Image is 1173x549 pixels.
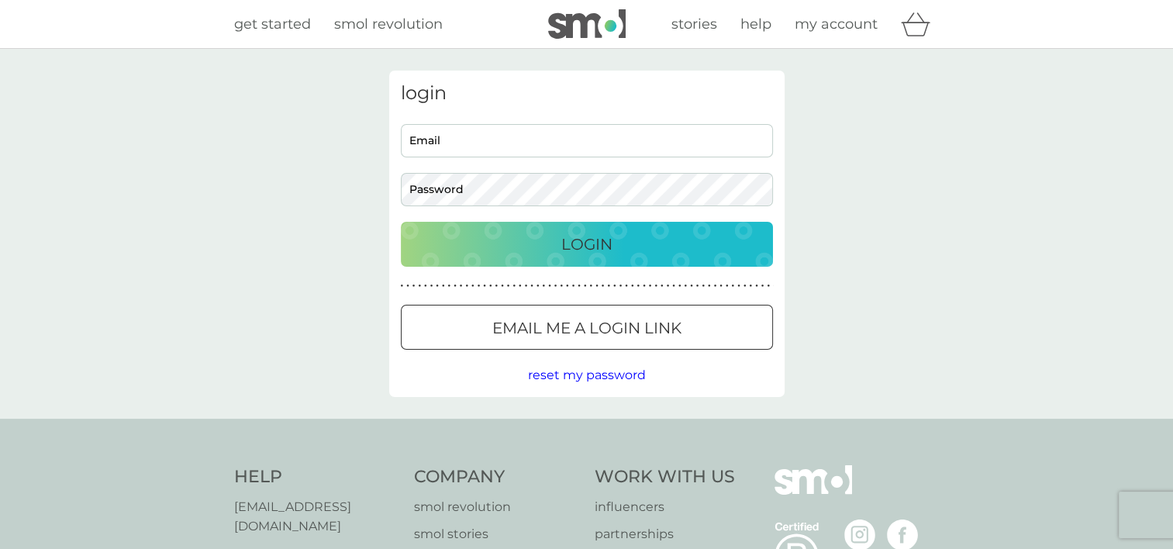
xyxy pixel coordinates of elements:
p: ● [454,282,457,290]
p: ● [696,282,699,290]
p: ● [525,282,528,290]
p: ● [554,282,557,290]
p: ● [643,282,646,290]
button: reset my password [528,365,646,385]
p: ● [478,282,481,290]
p: ● [436,282,439,290]
span: stories [671,16,717,33]
h3: login [401,82,773,105]
h4: Help [234,465,399,489]
p: ● [690,282,693,290]
a: get started [234,13,311,36]
p: ● [661,282,664,290]
p: ● [430,282,433,290]
p: ● [637,282,640,290]
p: ● [607,282,610,290]
p: ● [448,282,451,290]
p: ● [543,282,546,290]
button: Login [401,222,773,267]
p: ● [412,282,416,290]
p: ● [631,282,634,290]
p: ● [495,282,499,290]
p: ● [595,282,599,290]
p: ● [512,282,516,290]
p: ● [418,282,421,290]
p: ● [590,282,593,290]
p: ● [465,282,468,290]
span: help [740,16,771,33]
p: Email me a login link [492,316,681,340]
p: ● [548,282,551,290]
p: ● [719,282,723,290]
p: ● [685,282,688,290]
p: ● [519,282,522,290]
p: ● [755,282,758,290]
span: reset my password [528,368,646,382]
p: ● [584,282,587,290]
a: smol stories [414,524,579,544]
p: ● [678,282,681,290]
p: ● [530,282,533,290]
p: ● [619,282,623,290]
p: ● [471,282,474,290]
p: ● [743,282,747,290]
p: ● [732,282,735,290]
p: ● [401,282,404,290]
p: ● [613,282,616,290]
p: ● [737,282,740,290]
a: stories [671,13,717,36]
a: help [740,13,771,36]
h4: Work With Us [595,465,735,489]
h4: Company [414,465,579,489]
p: ● [649,282,652,290]
img: smol [548,9,626,39]
p: ● [578,282,581,290]
img: smol [775,465,852,518]
p: ● [406,282,409,290]
p: ● [560,282,563,290]
p: ● [672,282,675,290]
p: ● [424,282,427,290]
span: get started [234,16,311,33]
p: ● [749,282,752,290]
a: partnerships [595,524,735,544]
p: ● [708,282,711,290]
p: ● [460,282,463,290]
p: ● [767,282,770,290]
p: ● [489,282,492,290]
p: ● [442,282,445,290]
span: my account [795,16,878,33]
p: ● [654,282,657,290]
p: ● [761,282,764,290]
p: ● [625,282,628,290]
p: ● [507,282,510,290]
p: ● [726,282,729,290]
p: ● [536,282,540,290]
a: influencers [595,497,735,517]
p: ● [602,282,605,290]
p: ● [702,282,705,290]
div: basket [901,9,940,40]
a: [EMAIL_ADDRESS][DOMAIN_NAME] [234,497,399,537]
a: smol revolution [414,497,579,517]
p: Login [561,232,612,257]
p: ● [483,282,486,290]
button: Email me a login link [401,305,773,350]
p: ● [566,282,569,290]
a: smol revolution [334,13,443,36]
p: ● [572,282,575,290]
a: my account [795,13,878,36]
p: ● [667,282,670,290]
span: smol revolution [334,16,443,33]
p: ● [714,282,717,290]
p: ● [501,282,504,290]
